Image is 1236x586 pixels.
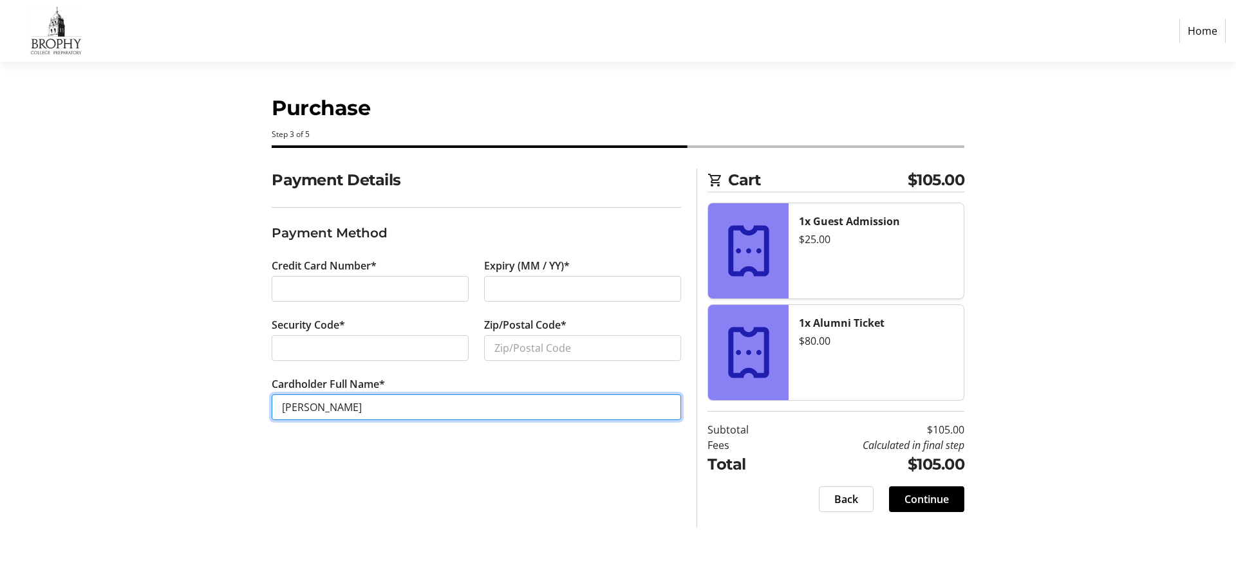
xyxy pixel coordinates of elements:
h2: Payment Details [272,169,681,192]
button: Continue [889,486,964,512]
div: Step 3 of 5 [272,129,964,140]
td: Subtotal [707,422,782,437]
input: Zip/Postal Code [484,335,681,361]
div: $25.00 [799,232,953,247]
td: Fees [707,437,782,453]
td: $105.00 [782,422,964,437]
span: Back [834,491,858,507]
h3: Payment Method [272,223,681,243]
iframe: Secure card number input frame [282,281,458,297]
span: $105.00 [908,169,965,192]
td: Calculated in final step [782,437,964,453]
img: Brophy College Preparatory 's Logo [10,5,102,57]
iframe: Secure CVC input frame [282,340,458,356]
label: Cardholder Full Name* [272,376,385,392]
td: $105.00 [782,453,964,476]
span: Cart [728,169,908,192]
strong: 1x Alumni Ticket [799,316,885,330]
strong: 1x Guest Admission [799,214,900,228]
a: Home [1179,19,1226,43]
label: Expiry (MM / YY)* [484,258,570,273]
h1: Purchase [272,93,964,124]
button: Back [819,486,874,512]
iframe: Secure expiration date input frame [494,281,671,297]
label: Credit Card Number* [272,258,377,273]
span: Continue [904,491,949,507]
label: Security Code* [272,317,345,333]
div: $80.00 [799,333,953,349]
td: Total [707,453,782,476]
label: Zip/Postal Code* [484,317,566,333]
input: Card Holder Name [272,394,681,420]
